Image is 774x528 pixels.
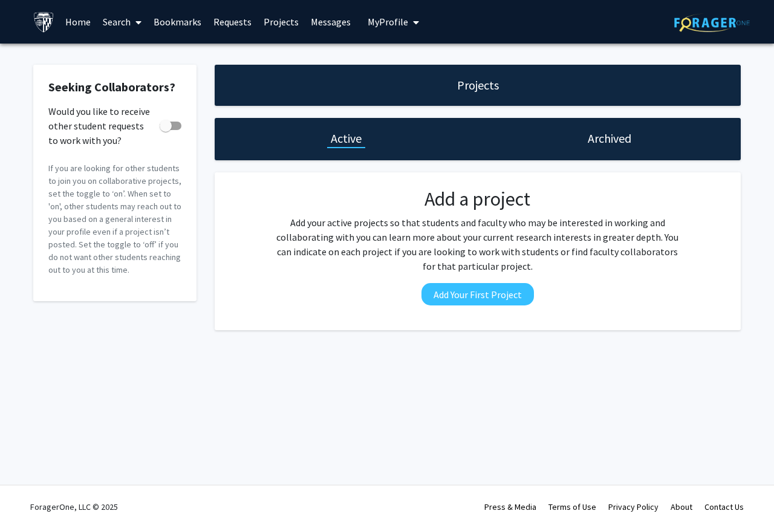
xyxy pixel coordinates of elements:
a: About [671,501,692,512]
span: Would you like to receive other student requests to work with you? [48,104,155,148]
h1: Projects [457,77,499,94]
a: Privacy Policy [608,501,659,512]
h1: Active [331,130,362,147]
h1: Archived [588,130,631,147]
a: Press & Media [484,501,536,512]
a: Contact Us [704,501,744,512]
a: Bookmarks [148,1,207,43]
img: Johns Hopkins University Logo [33,11,54,33]
a: Terms of Use [548,501,596,512]
a: Home [59,1,97,43]
span: My Profile [368,16,408,28]
div: ForagerOne, LLC © 2025 [30,486,118,528]
a: Projects [258,1,305,43]
p: If you are looking for other students to join you on collaborative projects, set the toggle to ‘o... [48,162,181,276]
a: Search [97,1,148,43]
a: Messages [305,1,357,43]
button: Add Your First Project [421,283,534,305]
h2: Add a project [273,187,683,210]
iframe: Chat [9,474,51,519]
a: Requests [207,1,258,43]
h2: Seeking Collaborators? [48,80,181,94]
img: ForagerOne Logo [674,13,750,32]
p: Add your active projects so that students and faculty who may be interested in working and collab... [273,215,683,273]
